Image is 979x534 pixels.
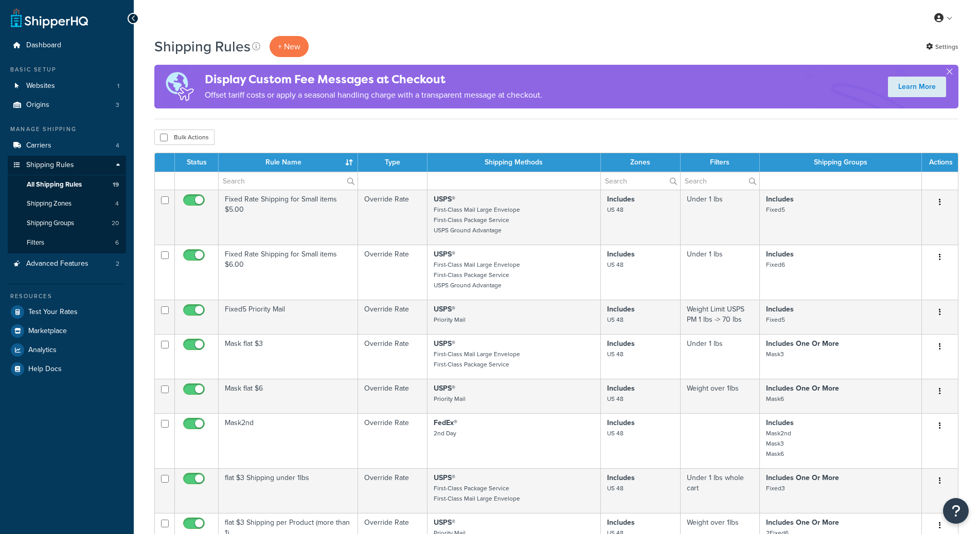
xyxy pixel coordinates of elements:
td: Fixed5 Priority Mail [219,300,358,334]
li: Filters [8,233,126,252]
td: Override Rate [358,300,428,334]
span: Help Docs [28,365,62,374]
strong: Includes [607,417,635,428]
a: Help Docs [8,360,126,378]
button: Bulk Actions [154,130,215,145]
span: Test Your Rates [28,308,78,317]
td: Weight over 1lbs [681,379,760,413]
small: Fixed5 [766,315,785,324]
a: Learn More [888,77,946,97]
strong: USPS® [434,517,455,528]
a: Advanced Features 2 [8,254,126,273]
td: Under 1 lbs [681,190,760,245]
small: Mask3 [766,349,784,359]
span: 2 [116,260,119,268]
span: All Shipping Rules [27,180,82,189]
input: Search [681,172,759,190]
small: Fixed6 [766,260,785,269]
th: Shipping Methods [428,153,601,172]
strong: USPS® [434,383,455,394]
span: 4 [115,199,119,208]
strong: Includes [607,472,635,483]
span: 1 [117,82,119,90]
small: First-Class Mail Large Envelope First-Class Package Service USPS Ground Advantage [434,260,520,290]
a: Analytics [8,341,126,359]
small: US 48 [607,429,624,438]
small: First-Class Mail Large Envelope First-Class Package Service [434,349,520,369]
div: Manage Shipping [8,125,126,134]
td: Fixed Rate Shipping for Small items $5.00 [219,190,358,245]
span: Analytics [28,346,57,355]
strong: USPS® [434,472,455,483]
input: Search [219,172,358,190]
a: Settings [926,40,958,54]
li: Carriers [8,136,126,155]
strong: Includes One Or More [766,338,839,349]
span: Dashboard [26,41,61,50]
span: Shipping Zones [27,199,72,208]
span: Filters [27,238,44,247]
td: Fixed Rate Shipping for Small items $6.00 [219,245,358,300]
a: Filters 6 [8,233,126,252]
span: 4 [116,141,119,150]
small: Mask6 [766,394,784,403]
strong: Includes [607,249,635,260]
strong: Includes One Or More [766,383,839,394]
td: Weight Limit USPS PM 1 lbs -> 70 lbs [681,300,760,334]
input: Search [601,172,680,190]
li: Shipping Groups [8,214,126,233]
th: Actions [922,153,958,172]
span: 6 [115,238,119,247]
span: Websites [26,82,55,90]
a: Marketplace [8,322,126,340]
small: US 48 [607,315,624,324]
td: Override Rate [358,245,428,300]
strong: Includes [766,249,794,260]
strong: USPS® [434,338,455,349]
small: Priority Mail [434,394,466,403]
span: Origins [26,101,49,109]
strong: Includes [607,383,635,394]
span: 19 [113,180,119,189]
p: + New [270,36,309,57]
button: Open Resource Center [943,498,969,524]
small: Mask2nd Mask3 Mask6 [766,429,791,458]
strong: Includes One Or More [766,472,839,483]
th: Zones [601,153,681,172]
a: Shipping Rules [8,156,126,175]
th: Type [358,153,428,172]
th: Filters [681,153,760,172]
strong: USPS® [434,194,455,205]
div: Resources [8,292,126,301]
a: Carriers 4 [8,136,126,155]
a: Origins 3 [8,96,126,115]
a: Dashboard [8,36,126,55]
li: Websites [8,77,126,96]
span: Shipping Groups [27,219,74,228]
small: First-Class Mail Large Envelope First-Class Package Service USPS Ground Advantage [434,205,520,235]
td: Override Rate [358,413,428,468]
li: Origins [8,96,126,115]
a: Shipping Groups 20 [8,214,126,233]
span: 20 [112,219,119,228]
li: Shipping Zones [8,194,126,213]
span: Advanced Features [26,260,88,268]
a: ShipperHQ Home [11,8,88,28]
span: 3 [116,101,119,109]
a: Websites 1 [8,77,126,96]
a: Test Your Rates [8,303,126,321]
td: Override Rate [358,190,428,245]
small: US 48 [607,205,624,214]
li: All Shipping Rules [8,175,126,194]
td: Under 1 lbs [681,334,760,379]
td: Mask2nd [219,413,358,468]
span: Carriers [26,141,51,150]
strong: FedEx® [434,417,457,428]
strong: Includes [766,417,794,428]
strong: Includes [766,304,794,315]
small: US 48 [607,394,624,403]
